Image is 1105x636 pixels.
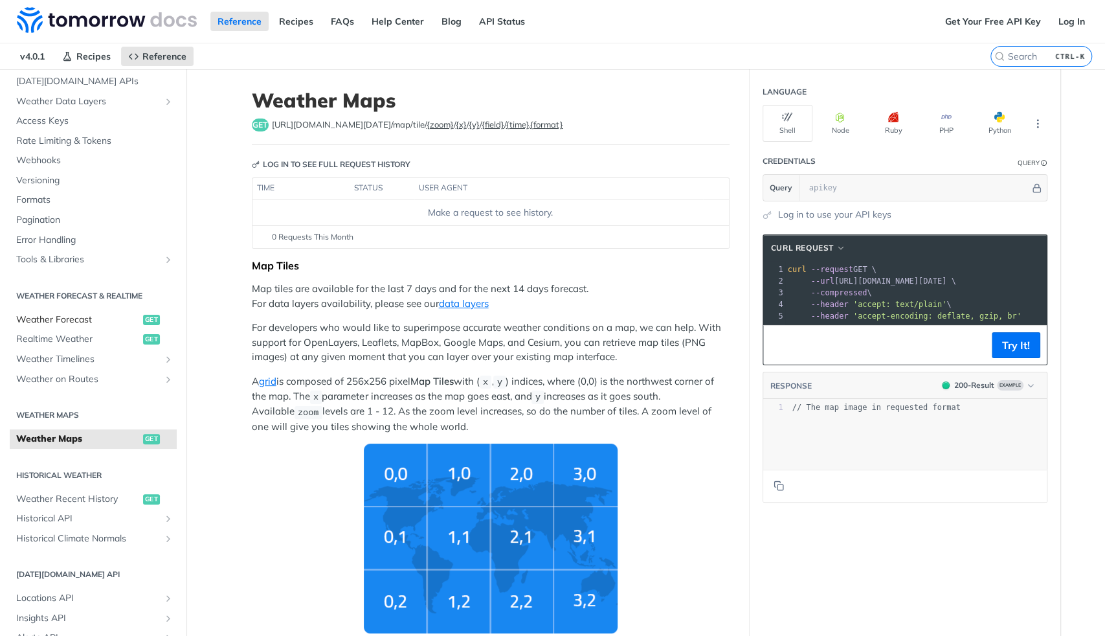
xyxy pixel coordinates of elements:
[788,265,807,274] span: curl
[121,47,194,66] a: Reference
[763,264,785,275] div: 1
[252,161,260,168] svg: Key
[472,12,532,31] a: API Status
[788,288,872,297] span: \
[811,288,867,297] span: --compressed
[350,178,414,199] th: status
[935,379,1040,392] button: 200200-ResultExample
[252,282,730,311] p: Map tiles are available for the last 7 days and for the next 14 days forecast. For data layers av...
[16,512,160,525] span: Historical API
[143,315,160,325] span: get
[1032,118,1044,130] svg: More ellipsis
[210,12,269,31] a: Reference
[497,378,502,387] span: y
[1018,158,1040,168] div: Query
[16,95,160,108] span: Weather Data Layers
[1051,12,1092,31] a: Log In
[163,97,173,107] button: Show subpages for Weather Data Layers
[10,330,177,349] a: Realtime Weatherget
[10,569,177,580] h2: [DATE][DOMAIN_NAME] API
[10,290,177,302] h2: Weather Forecast & realtime
[942,381,950,389] span: 200
[763,105,812,142] button: Shell
[10,409,177,421] h2: Weather Maps
[853,312,1021,321] span: 'accept-encoding: deflate, gzip, br'
[272,231,353,243] span: 0 Requests This Month
[1028,114,1047,133] button: More Languages
[10,310,177,330] a: Weather Forecastget
[763,299,785,310] div: 4
[10,151,177,170] a: Webhooks
[16,313,140,326] span: Weather Forecast
[778,208,891,221] a: Log in to use your API keys
[763,402,783,413] div: 1
[10,210,177,230] a: Pagination
[10,370,177,389] a: Weather on RoutesShow subpages for Weather on Routes
[530,119,563,130] label: {format}
[763,86,807,98] div: Language
[324,12,361,31] a: FAQs
[16,115,173,128] span: Access Keys
[410,375,454,387] strong: Map Tiles
[788,277,956,286] span: [URL][DOMAIN_NAME][DATE] \
[414,178,703,199] th: user agent
[10,131,177,151] a: Rate Limiting & Tokens
[427,119,454,130] label: {zoom}
[10,231,177,250] a: Error Handling
[10,529,177,549] a: Historical Climate NormalsShow subpages for Historical Climate Normals
[10,509,177,528] a: Historical APIShow subpages for Historical API
[163,514,173,524] button: Show subpages for Historical API
[16,75,173,88] span: [DATE][DOMAIN_NAME] APIs
[76,51,111,62] span: Recipes
[16,373,160,386] span: Weather on Routes
[13,47,52,66] span: v4.0.1
[272,119,563,131] span: https://api.tomorrow.io/v4/map/tile/{zoom}/{x}/{y}/{field}/{time}.{format}
[788,300,952,309] span: \
[763,275,785,287] div: 2
[252,178,350,199] th: time
[434,12,469,31] a: Blog
[10,350,177,369] a: Weather TimelinesShow subpages for Weather Timelines
[257,206,723,220] div: Make a request to see history.
[10,111,177,131] a: Access Keys
[298,407,318,417] span: zoom
[792,403,961,412] span: // The map image in requested format
[922,105,972,142] button: PHP
[10,190,177,210] a: Formats
[10,72,177,91] a: [DATE][DOMAIN_NAME] APIs
[853,300,947,309] span: 'accept: text/plain'
[143,494,160,505] span: get
[816,105,865,142] button: Node
[163,374,173,385] button: Show subpages for Weather on Routes
[313,392,318,402] span: x
[10,609,177,628] a: Insights APIShow subpages for Insights API
[10,250,177,269] a: Tools & LibrariesShow subpages for Tools & Libraries
[16,154,173,167] span: Webhooks
[252,321,730,365] p: For developers who would like to superimpose accurate weather conditions on a map, we can help. W...
[252,159,410,170] div: Log in to see full request history
[811,265,853,274] span: --request
[975,105,1025,142] button: Python
[456,119,467,130] label: {x}
[869,105,919,142] button: Ruby
[771,242,834,254] span: cURL Request
[439,297,489,310] a: data layers
[469,119,480,130] label: {y}
[483,378,488,387] span: x
[763,175,799,201] button: Query
[763,287,785,299] div: 3
[10,92,177,111] a: Weather Data LayersShow subpages for Weather Data Layers
[16,532,160,545] span: Historical Climate Normals
[1041,160,1047,166] i: Information
[770,380,812,392] button: RESPONSE
[163,613,173,624] button: Show subpages for Insights API
[16,333,140,346] span: Realtime Weather
[16,174,173,187] span: Versioning
[259,375,276,387] a: grid
[1018,158,1047,168] div: QueryInformation
[811,312,849,321] span: --header
[1030,181,1044,194] button: Hide
[997,380,1023,391] span: Example
[10,490,177,509] a: Weather Recent Historyget
[16,234,173,247] span: Error Handling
